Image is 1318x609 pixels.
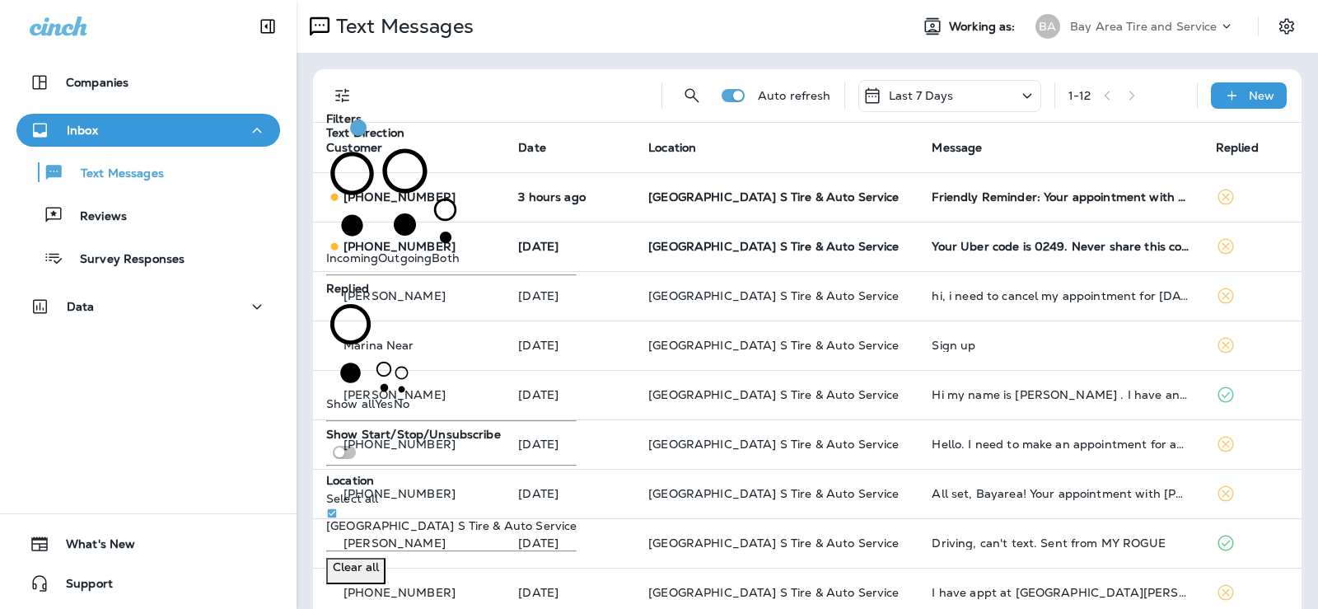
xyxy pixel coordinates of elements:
[16,66,280,99] button: Companies
[66,76,129,89] p: Companies
[16,527,280,560] button: What's New
[333,560,379,574] p: Clear all
[932,339,1189,352] div: Sign up
[648,140,696,155] span: Location
[326,473,374,488] span: Location
[758,89,831,102] p: Auto refresh
[16,290,280,323] button: Data
[326,396,375,411] span: Show all
[949,20,1019,34] span: Working as:
[375,396,393,411] span: Yes
[326,111,362,126] span: Filters
[1216,140,1259,155] span: Replied
[344,586,456,599] p: [PHONE_NUMBER]
[648,536,899,550] span: [GEOGRAPHIC_DATA] S Tire & Auto Service
[1070,20,1218,33] p: Bay Area Tire and Service
[932,388,1189,401] div: Hi my name is Kyaw Tun . I have an appointment for my 2020 Honda Odyssey’s wheel alignment at 10:...
[64,166,164,182] p: Text Messages
[932,140,982,155] span: Message
[432,251,460,265] span: Both
[518,586,622,599] p: Oct 7, 2025 01:47 AM
[326,251,378,265] span: Incoming
[67,300,95,313] p: Data
[326,558,386,584] button: Clear all
[932,438,1189,451] div: Hello. I need to make an appointment for an oil change on my 2020 ford escape. Do u have time in ...
[932,240,1189,253] div: Your Uber code is 0249. Never share this code. Reply STOP ALL to unsubscribe.
[932,536,1189,550] div: Driving, can't text. Sent from MY ROGUE
[326,79,359,112] button: Filters
[648,387,899,402] span: [GEOGRAPHIC_DATA] S Tire & Auto Service
[67,124,98,137] p: Inbox
[932,487,1189,500] div: All set, Bayarea! Your appointment with Meineke - 670 - Eldersburg for your Ford Mustang is confi...
[648,486,899,501] span: [GEOGRAPHIC_DATA] S Tire & Auto Service
[245,10,291,43] button: Collapse Sidebar
[326,112,577,584] div: Filters
[16,241,280,275] button: Survey Responses
[932,586,1189,599] div: I have appt at 9am David Downs. I need to cancel have to work. Will reschedule when I get off. Th...
[326,519,577,532] p: [GEOGRAPHIC_DATA] S Tire & Auto Service
[49,537,135,557] span: What's New
[648,239,899,254] span: [GEOGRAPHIC_DATA] S Tire & Auto Service
[1068,89,1091,102] div: 1 - 12
[648,585,899,600] span: [GEOGRAPHIC_DATA] S Tire & Auto Service
[63,209,127,225] p: Reviews
[394,396,409,411] span: No
[329,14,474,39] p: Text Messages
[326,281,369,296] span: Replied
[648,190,899,204] span: [GEOGRAPHIC_DATA] S Tire & Auto Service
[378,251,432,265] span: Outgoing
[16,155,280,190] button: Text Messages
[1249,89,1274,102] p: New
[1035,14,1060,39] div: BA
[1272,12,1302,41] button: Settings
[675,79,708,112] button: Search Messages
[63,252,185,268] p: Survey Responses
[326,492,577,505] p: Select all
[326,125,404,140] span: Text Direction
[648,288,899,303] span: [GEOGRAPHIC_DATA] S Tire & Auto Service
[16,198,280,232] button: Reviews
[49,577,113,597] span: Support
[16,114,280,147] button: Inbox
[648,338,899,353] span: [GEOGRAPHIC_DATA] S Tire & Auto Service
[932,289,1189,302] div: hi, i need to cancel my appointment for tomorrow
[16,567,280,600] button: Support
[889,89,954,102] p: Last 7 Days
[326,427,501,442] span: Show Start/Stop/Unsubscribe
[648,437,899,452] span: [GEOGRAPHIC_DATA] S Tire & Auto Service
[932,190,1189,204] div: Friendly Reminder: Your appointment with Bay Area Tire & Service - Eldersburg is booked for Octob...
